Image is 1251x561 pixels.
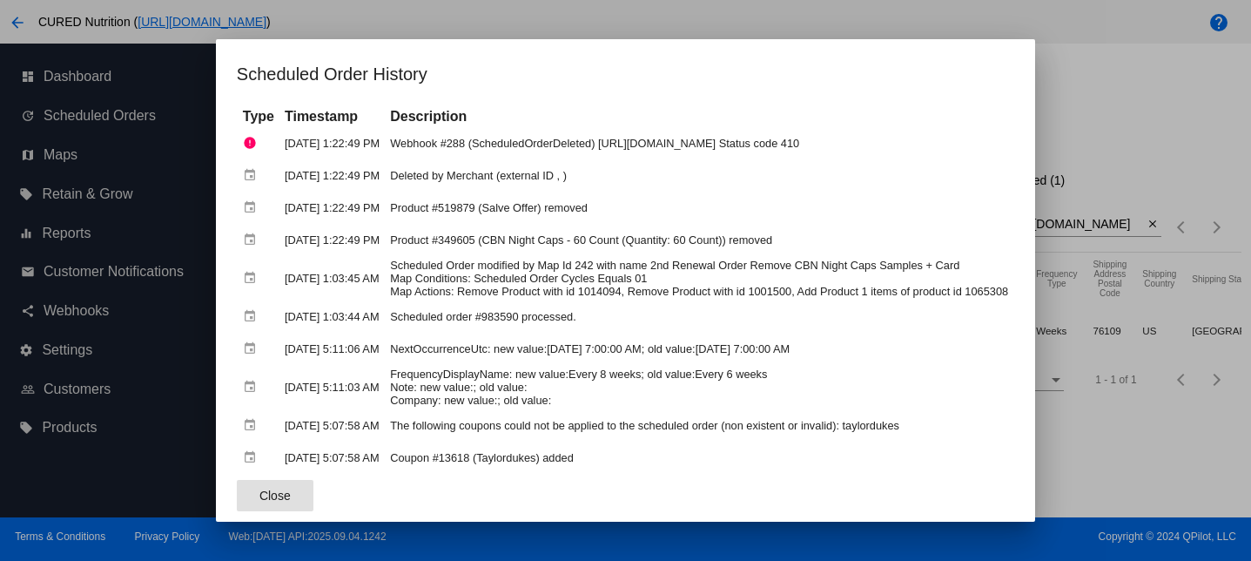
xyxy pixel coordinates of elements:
mat-icon: event [243,444,264,471]
td: Scheduled Order modified by Map Id 242 with name 2nd Renewal Order Remove CBN Night Caps Samples ... [386,257,1012,300]
button: Close dialog [237,480,313,511]
td: [DATE] 1:22:49 PM [280,128,384,159]
td: [DATE] 5:11:03 AM [280,366,384,409]
td: Webhook #288 (ScheduledOrderDeleted) [URL][DOMAIN_NAME] Status code 410 [386,128,1012,159]
td: Product #349605 (CBN Night Caps - 60 Count (Quantity: 60 Count)) removed [386,225,1012,255]
mat-icon: event [243,303,264,330]
td: The following coupons could not be applied to the scheduled order (non existent or invalid): tayl... [386,410,1012,441]
span: Close [259,489,291,503]
td: [DATE] 1:03:44 AM [280,301,384,332]
td: [DATE] 1:03:45 AM [280,257,384,300]
th: Description [386,107,1012,126]
td: NextOccurrenceUtc: new value:[DATE] 7:00:00 AM; old value:[DATE] 7:00:00 AM [386,334,1012,364]
td: [DATE] 5:07:58 AM [280,410,384,441]
td: [DATE] 1:22:49 PM [280,160,384,191]
td: Deleted by Merchant (external ID , ) [386,160,1012,191]
td: FrequencyDisplayName: new value:Every 8 weeks; old value:Every 6 weeks Note: new value:; old valu... [386,366,1012,409]
h1: Scheduled Order History [237,60,1014,88]
mat-icon: event [243,162,264,189]
mat-icon: event [243,265,264,292]
mat-icon: error [243,130,264,157]
td: [DATE] 5:11:06 AM [280,334,384,364]
mat-icon: event [243,412,264,439]
td: Scheduled order #983590 processed. [386,301,1012,332]
th: Type [239,107,279,126]
mat-icon: event [243,335,264,362]
td: [DATE] 1:22:49 PM [280,225,384,255]
td: Coupon #13618 (Taylordukes) added [386,443,1012,473]
mat-icon: event [243,374,264,401]
td: [DATE] 5:07:58 AM [280,443,384,473]
td: Product #519879 (Salve Offer) removed [386,193,1012,223]
mat-icon: event [243,226,264,253]
mat-icon: event [243,194,264,221]
th: Timestamp [280,107,384,126]
td: [DATE] 1:22:49 PM [280,193,384,223]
